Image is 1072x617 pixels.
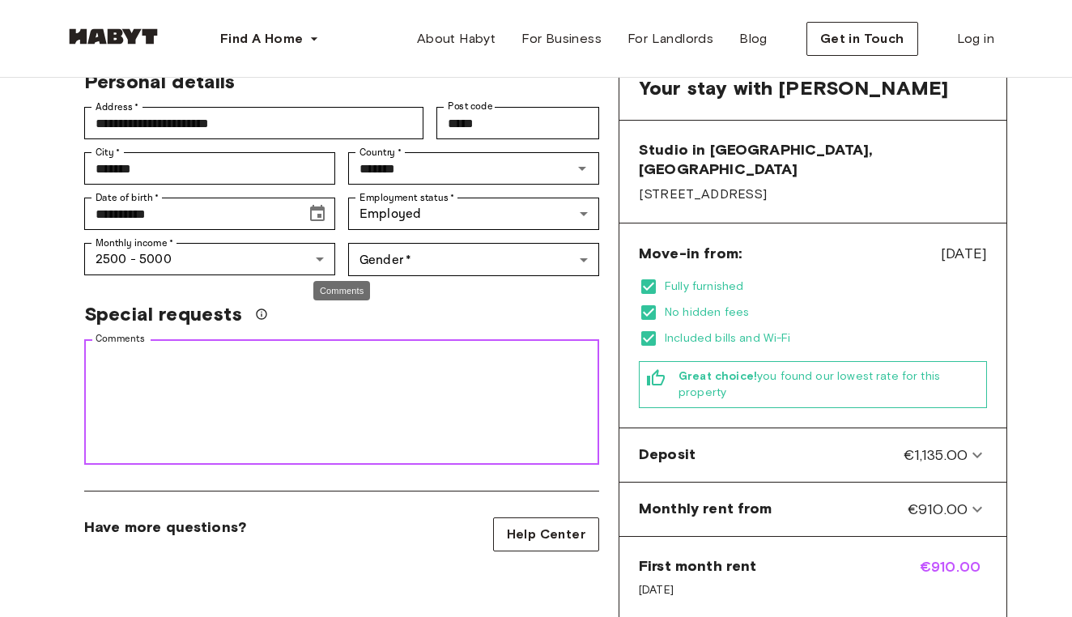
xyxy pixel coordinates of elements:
div: Address [84,107,423,139]
a: About Habyt [404,23,508,55]
span: €1,135.00 [904,445,968,466]
button: Find A Home [207,23,332,55]
svg: We'll do our best to accommodate your request, but please note we can't guarantee it will be poss... [255,308,268,321]
button: Choose date, selected date is Apr 10, 1997 [301,198,334,230]
label: Address [96,100,139,114]
span: Have more questions? [84,517,246,537]
span: Included bills and Wi-Fi [665,330,987,347]
button: Open [571,157,593,180]
span: About Habyt [417,29,496,49]
span: Personal details [84,70,235,93]
div: Comments [313,281,370,301]
span: First month rent [639,556,756,576]
span: For Landlords [627,29,713,49]
label: Date of birth [96,190,159,205]
a: For Business [508,23,615,55]
span: €910.00 [908,499,968,520]
span: Get in Touch [820,29,904,49]
div: City [84,152,335,185]
label: Comments [96,332,145,346]
span: [DATE] [941,243,987,264]
span: No hidden fees [665,304,987,321]
span: For Business [521,29,602,49]
span: Blog [739,29,768,49]
span: Fully furnished [665,279,987,295]
button: Get in Touch [806,22,918,56]
img: Habyt [65,28,162,45]
span: [DATE] [639,582,756,598]
div: 2500 - 5000 [84,243,335,275]
span: Studio in [GEOGRAPHIC_DATA], [GEOGRAPHIC_DATA] [639,140,987,179]
a: Help Center [493,517,599,551]
div: Monthly rent from€910.00 [626,489,1000,530]
span: Monthly rent from [639,499,772,520]
div: Employed [348,198,599,230]
span: Move-in from: [639,244,742,263]
span: Special requests [84,302,242,326]
label: Employment status [359,190,455,205]
div: Deposit€1,135.00 [626,435,1000,475]
label: City [96,145,121,160]
span: €910.00 [920,556,987,598]
span: Find A Home [220,29,303,49]
div: Comments [84,339,599,465]
span: Help Center [507,525,585,544]
label: Monthly income [96,236,173,250]
span: Your stay with [PERSON_NAME] [639,76,948,100]
span: you found our lowest rate for this property [679,368,980,401]
span: Deposit [639,445,696,466]
span: Log in [957,29,994,49]
label: Country [359,145,402,160]
b: Great choice! [679,369,757,383]
label: Post code [448,100,493,113]
span: [STREET_ADDRESS] [639,185,987,203]
div: Post code [436,107,599,139]
a: For Landlords [615,23,726,55]
a: Blog [726,23,781,55]
a: Log in [944,23,1007,55]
